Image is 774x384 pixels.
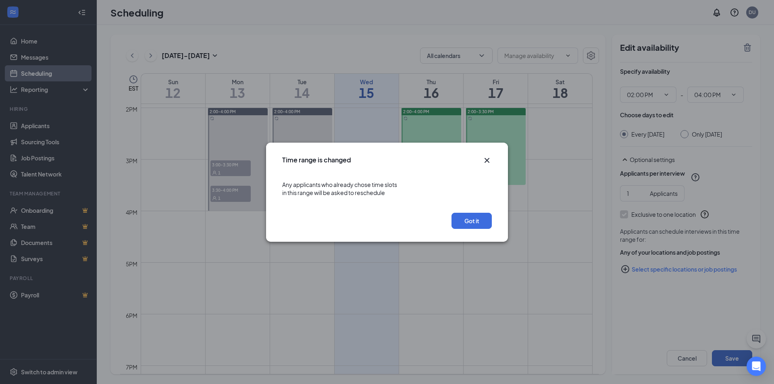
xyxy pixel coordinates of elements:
button: Got it [451,213,492,229]
svg: Cross [482,156,492,165]
div: Open Intercom Messenger [747,357,766,376]
button: Close [482,156,492,165]
h3: Time range is changed [282,156,351,164]
div: Any applicants who already chose time slots in this range will be asked to reschedule [282,172,492,205]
